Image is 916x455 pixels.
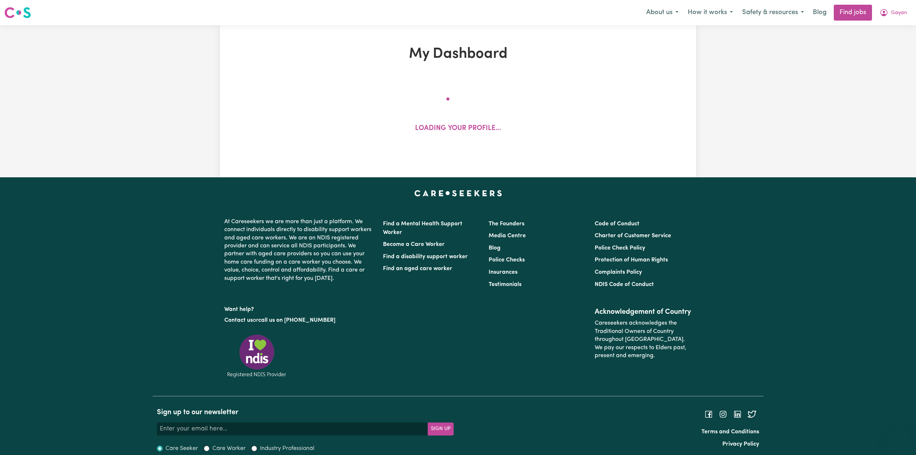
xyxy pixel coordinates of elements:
[748,411,756,417] a: Follow Careseekers on Twitter
[383,266,452,272] a: Find an aged care worker
[489,245,501,251] a: Blog
[224,317,253,323] a: Contact us
[157,422,428,435] input: Enter your email here...
[489,257,525,263] a: Police Checks
[489,269,518,275] a: Insurances
[260,444,314,453] label: Industry Professional
[891,9,907,17] span: Gayan
[224,313,374,327] p: or
[737,5,809,20] button: Safety & resources
[733,411,742,417] a: Follow Careseekers on LinkedIn
[224,215,374,285] p: At Careseekers we are more than just a platform. We connect individuals directly to disability su...
[722,441,759,447] a: Privacy Policy
[489,233,526,239] a: Media Centre
[224,333,289,378] img: Registered NDIS provider
[212,444,246,453] label: Care Worker
[595,233,671,239] a: Charter of Customer Service
[595,221,639,227] a: Code of Conduct
[383,254,468,260] a: Find a disability support worker
[701,429,759,435] a: Terms and Conditions
[4,4,31,21] a: Careseekers logo
[258,317,335,323] a: call us on [PHONE_NUMBER]
[834,5,872,21] a: Find jobs
[719,411,727,417] a: Follow Careseekers on Instagram
[595,316,692,363] p: Careseekers acknowledges the Traditional Owners of Country throughout [GEOGRAPHIC_DATA]. We pay o...
[595,282,654,287] a: NDIS Code of Conduct
[809,5,831,21] a: Blog
[383,221,462,235] a: Find a Mental Health Support Worker
[595,269,642,275] a: Complaints Policy
[304,45,612,63] h1: My Dashboard
[166,444,198,453] label: Care Seeker
[887,426,910,449] iframe: Button to launch messaging window
[875,5,912,20] button: My Account
[704,411,713,417] a: Follow Careseekers on Facebook
[489,282,521,287] a: Testimonials
[642,5,683,20] button: About us
[4,6,31,19] img: Careseekers logo
[595,308,692,316] h2: Acknowledgement of Country
[683,5,737,20] button: How it works
[383,242,445,247] a: Become a Care Worker
[157,408,454,417] h2: Sign up to our newsletter
[428,422,454,435] button: Subscribe
[224,303,374,313] p: Want help?
[595,257,668,263] a: Protection of Human Rights
[415,123,501,134] p: Loading your profile...
[489,221,524,227] a: The Founders
[595,245,645,251] a: Police Check Policy
[414,190,502,196] a: Careseekers home page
